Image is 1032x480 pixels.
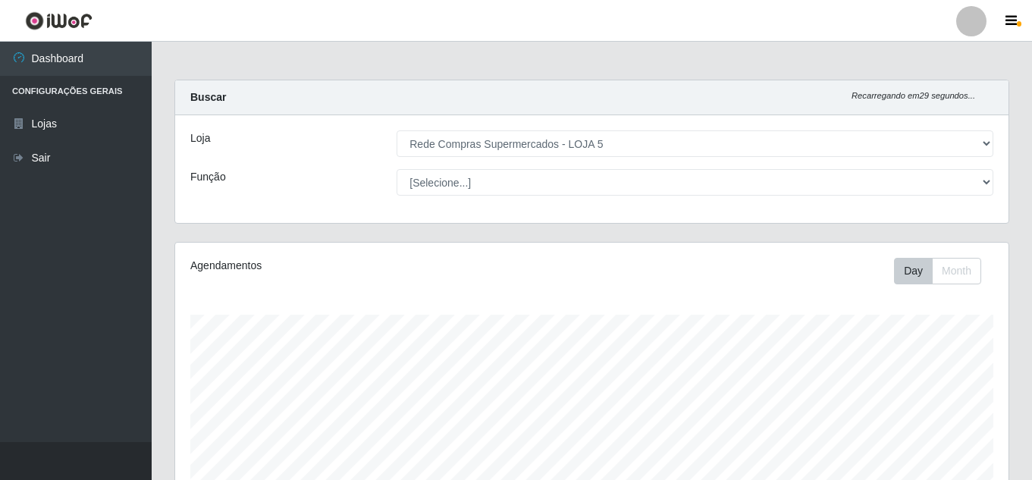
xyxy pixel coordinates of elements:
[894,258,981,284] div: First group
[894,258,993,284] div: Toolbar with button groups
[25,11,93,30] img: CoreUI Logo
[932,258,981,284] button: Month
[190,91,226,103] strong: Buscar
[852,91,975,100] i: Recarregando em 29 segundos...
[894,258,933,284] button: Day
[190,169,226,185] label: Função
[190,130,210,146] label: Loja
[190,258,512,274] div: Agendamentos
